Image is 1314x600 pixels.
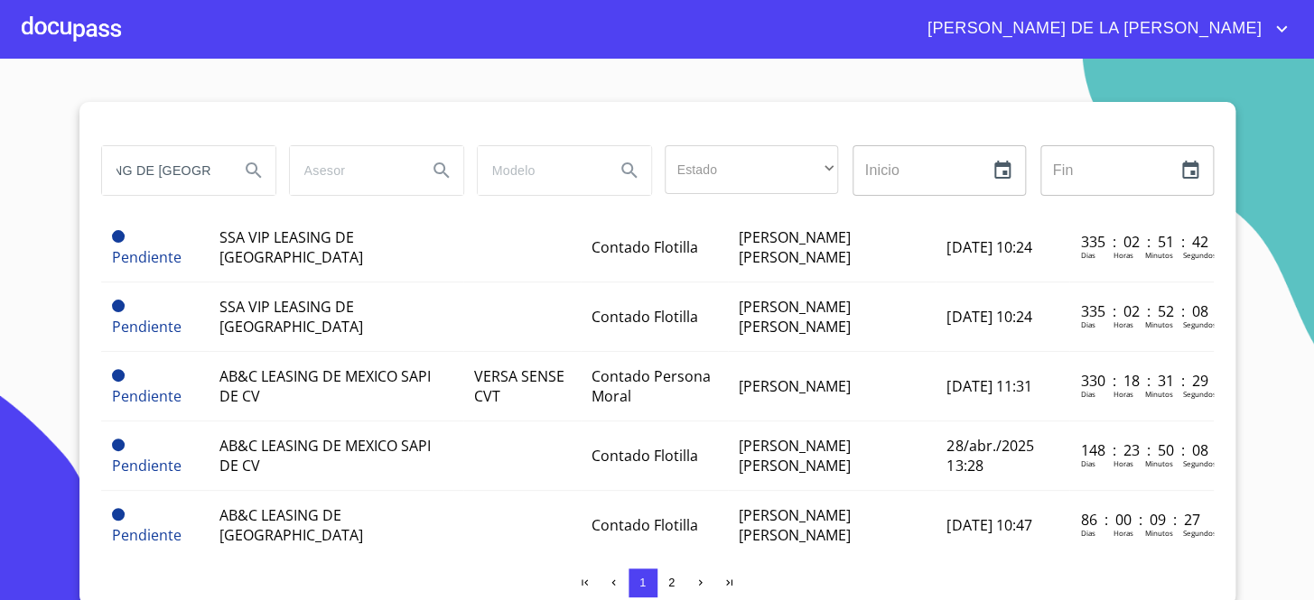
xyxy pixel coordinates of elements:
[946,436,1033,475] span: 28/abr./2025 13:28
[1182,458,1216,468] p: Segundos
[1144,458,1172,468] p: Minutos
[1080,232,1202,252] p: 335 : 02 : 51 : 42
[112,456,182,475] span: Pendiente
[112,508,125,521] span: Pendiente
[219,436,431,475] span: AB&C LEASING DE MEXICO SAPI DE CV
[592,515,698,535] span: Contado Flotilla
[1182,319,1216,329] p: Segundos
[1113,250,1132,260] p: Horas
[1113,389,1132,399] p: Horas
[668,576,675,589] span: 2
[1113,458,1132,468] p: Horas
[112,525,182,545] span: Pendiente
[112,300,125,312] span: Pendiente
[1080,371,1202,391] p: 330 : 18 : 31 : 29
[1080,528,1095,538] p: Dias
[1182,250,1216,260] p: Segundos
[478,146,601,195] input: search
[946,307,1031,327] span: [DATE] 10:24
[1144,250,1172,260] p: Minutos
[1113,319,1132,329] p: Horas
[914,14,1271,43] span: [PERSON_NAME] DE LA [PERSON_NAME]
[1080,389,1095,399] p: Dias
[1144,319,1172,329] p: Minutos
[946,515,1031,535] span: [DATE] 10:47
[1182,528,1216,538] p: Segundos
[592,366,711,406] span: Contado Persona Moral
[112,369,125,382] span: Pendiente
[1080,319,1095,329] p: Dias
[1080,440,1202,460] p: 148 : 23 : 50 : 08
[739,227,851,267] span: [PERSON_NAME] [PERSON_NAME]
[1144,389,1172,399] p: Minutos
[657,568,686,597] button: 2
[1113,528,1132,538] p: Horas
[219,366,431,406] span: AB&C LEASING DE MEXICO SAPI DE CV
[474,366,564,406] span: VERSA SENSE CVT
[1144,528,1172,538] p: Minutos
[946,376,1031,396] span: [DATE] 11:31
[739,505,851,545] span: [PERSON_NAME] [PERSON_NAME]
[112,230,125,243] span: Pendiente
[219,227,363,267] span: SSA VIP LEASING DE [GEOGRAPHIC_DATA]
[112,317,182,337] span: Pendiente
[592,307,698,327] span: Contado Flotilla
[1080,301,1202,321] p: 335 : 02 : 52 : 08
[219,297,363,337] span: SSA VIP LEASING DE [GEOGRAPHIC_DATA]
[112,438,125,451] span: Pendiente
[112,247,182,267] span: Pendiente
[1080,510,1202,530] p: 86 : 00 : 09 : 27
[102,146,225,195] input: search
[232,149,275,192] button: Search
[1080,250,1095,260] p: Dias
[592,237,698,257] span: Contado Flotilla
[739,436,851,475] span: [PERSON_NAME] [PERSON_NAME]
[608,149,651,192] button: Search
[112,386,182,406] span: Pendiente
[739,376,851,396] span: [PERSON_NAME]
[1182,389,1216,399] p: Segundos
[639,576,646,589] span: 1
[420,149,463,192] button: Search
[592,446,698,466] span: Contado Flotilla
[739,297,851,337] span: [PERSON_NAME] [PERSON_NAME]
[1080,458,1095,468] p: Dias
[914,14,1292,43] button: account of current user
[629,568,657,597] button: 1
[219,505,363,545] span: AB&C LEASING DE [GEOGRAPHIC_DATA]
[946,237,1031,257] span: [DATE] 10:24
[290,146,413,195] input: search
[665,145,838,194] div: ​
